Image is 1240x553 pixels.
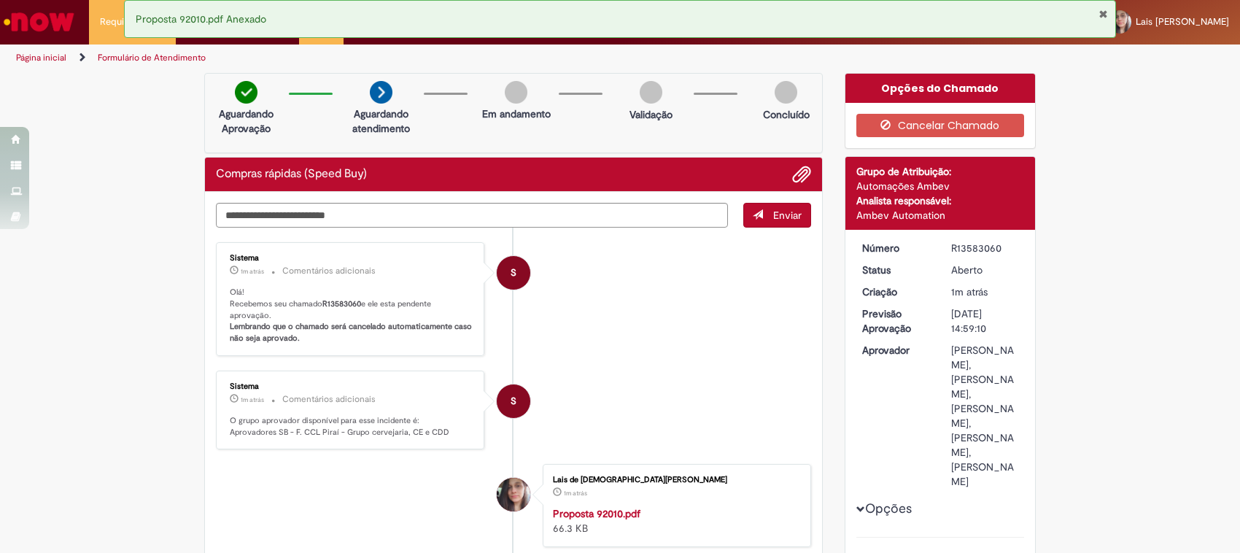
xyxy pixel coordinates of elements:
button: Fechar Notificação [1098,8,1108,20]
div: Analista responsável: [856,193,1025,208]
img: ServiceNow [1,7,77,36]
time: 30/09/2025 16:59:10 [951,285,988,298]
span: 1m atrás [951,285,988,298]
dt: Número [851,241,941,255]
small: Comentários adicionais [282,265,376,277]
div: System [497,384,530,418]
img: img-circle-grey.png [775,81,797,104]
button: Cancelar Chamado [856,114,1025,137]
span: 1m atrás [241,395,264,404]
dt: Status [851,263,941,277]
h2: Compras rápidas (Speed Buy) Histórico de tíquete [216,168,367,181]
div: Sistema [230,254,473,263]
div: Automações Ambev [856,179,1025,193]
span: 1m atrás [241,267,264,276]
button: Adicionar anexos [792,165,811,184]
p: Em andamento [482,107,551,121]
div: Opções do Chamado [845,74,1036,103]
p: Aguardando atendimento [346,107,416,136]
span: Requisições [100,15,151,29]
span: S [511,255,516,290]
span: Proposta 92010.pdf Anexado [136,12,266,26]
b: Lembrando que o chamado será cancelado automaticamente caso não seja aprovado. [230,321,474,344]
button: Enviar [743,203,811,228]
a: Formulário de Atendimento [98,52,206,63]
b: R13583060 [322,298,361,309]
div: 66.3 KB [553,506,796,535]
div: Lais de [DEMOGRAPHIC_DATA][PERSON_NAME] [553,476,796,484]
span: S [511,384,516,419]
img: arrow-next.png [370,81,392,104]
textarea: Digite sua mensagem aqui... [216,203,728,228]
div: Sistema [230,382,473,391]
span: 1m atrás [564,489,587,498]
ul: Trilhas de página [11,45,815,71]
p: Aguardando Aprovação [211,107,282,136]
div: Aberto [951,263,1019,277]
a: Página inicial [16,52,66,63]
div: System [497,256,530,290]
p: Olá! Recebemos seu chamado e ele esta pendente aprovação. [230,287,473,344]
dt: Aprovador [851,343,941,357]
div: 30/09/2025 16:59:10 [951,285,1019,299]
img: img-circle-grey.png [640,81,662,104]
p: Concluído [763,107,810,122]
span: Lais [PERSON_NAME] [1136,15,1229,28]
dt: Criação [851,285,941,299]
span: Enviar [773,209,802,222]
div: [DATE] 14:59:10 [951,306,1019,336]
time: 30/09/2025 16:59:06 [564,489,587,498]
div: [PERSON_NAME], [PERSON_NAME], [PERSON_NAME], [PERSON_NAME], [PERSON_NAME] [951,343,1019,489]
dt: Previsão Aprovação [851,306,941,336]
div: Ambev Automation [856,208,1025,223]
a: Proposta 92010.pdf [553,507,640,520]
time: 30/09/2025 16:59:19 [241,395,264,404]
time: 30/09/2025 16:59:21 [241,267,264,276]
img: img-circle-grey.png [505,81,527,104]
p: O grupo aprovador disponível para esse incidente é: Aprovadores SB - F. CCL Piraí - Grupo cerveja... [230,415,473,438]
div: Lais de Jesus Abrahao da Silva [497,478,530,511]
p: Validação [629,107,673,122]
small: Comentários adicionais [282,393,376,406]
div: R13583060 [951,241,1019,255]
div: Grupo de Atribuição: [856,164,1025,179]
img: check-circle-green.png [235,81,257,104]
